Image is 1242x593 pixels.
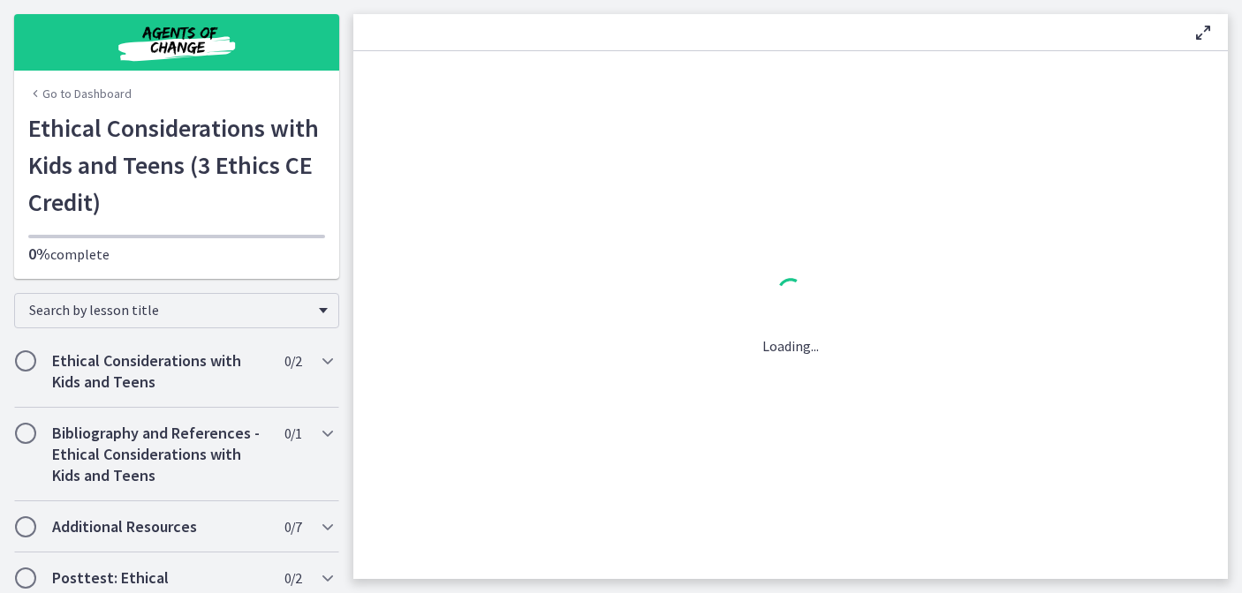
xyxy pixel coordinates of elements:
[52,350,268,393] h2: Ethical Considerations with Kids and Teens
[284,350,301,372] span: 0 / 2
[28,85,132,102] a: Go to Dashboard
[28,244,325,265] p: complete
[762,274,819,314] div: 1
[762,335,819,357] p: Loading...
[284,423,301,444] span: 0 / 1
[28,109,325,221] h1: Ethical Considerations with Kids and Teens (3 Ethics CE Credit)
[14,293,339,328] div: Search by lesson title
[29,301,310,319] span: Search by lesson title
[52,516,268,537] h2: Additional Resources
[28,244,50,264] span: 0%
[71,21,283,64] img: Agents of Change
[52,423,268,486] h2: Bibliography and References - Ethical Considerations with Kids and Teens
[284,516,301,537] span: 0 / 7
[284,567,301,589] span: 0 / 2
